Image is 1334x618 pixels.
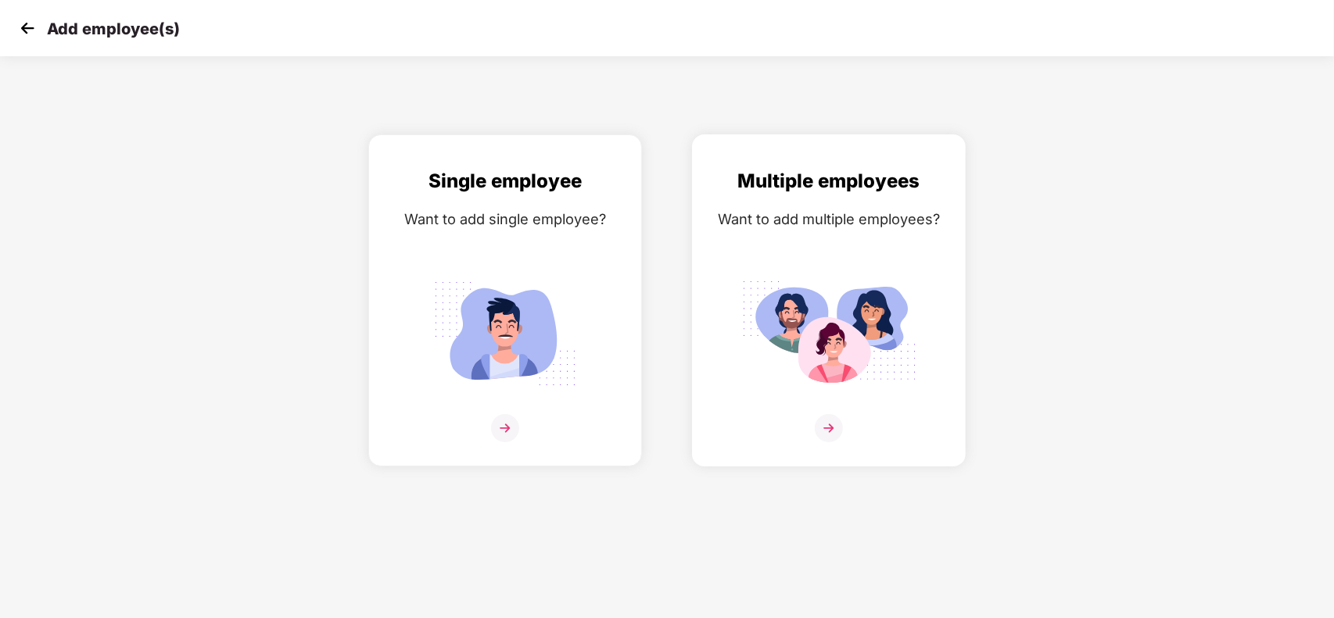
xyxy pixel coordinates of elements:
div: Single employee [385,166,626,196]
img: svg+xml;base64,PHN2ZyB4bWxucz0iaHR0cDovL3d3dy53My5vcmcvMjAwMC9zdmciIHdpZHRoPSIzNiIgaGVpZ2h0PSIzNi... [491,414,519,442]
img: svg+xml;base64,PHN2ZyB4bWxucz0iaHR0cDovL3d3dy53My5vcmcvMjAwMC9zdmciIGlkPSJNdWx0aXBsZV9lbXBsb3llZS... [741,273,916,395]
img: svg+xml;base64,PHN2ZyB4bWxucz0iaHR0cDovL3d3dy53My5vcmcvMjAwMC9zdmciIGlkPSJTaW5nbGVfZW1wbG95ZWUiIH... [418,273,593,395]
img: svg+xml;base64,PHN2ZyB4bWxucz0iaHR0cDovL3d3dy53My5vcmcvMjAwMC9zdmciIHdpZHRoPSIzMCIgaGVpZ2h0PSIzMC... [16,16,39,40]
img: svg+xml;base64,PHN2ZyB4bWxucz0iaHR0cDovL3d3dy53My5vcmcvMjAwMC9zdmciIHdpZHRoPSIzNiIgaGVpZ2h0PSIzNi... [815,414,843,442]
div: Want to add single employee? [385,208,626,230]
p: Add employee(s) [47,20,180,38]
div: Multiple employees [708,166,949,196]
div: Want to add multiple employees? [708,208,949,230]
